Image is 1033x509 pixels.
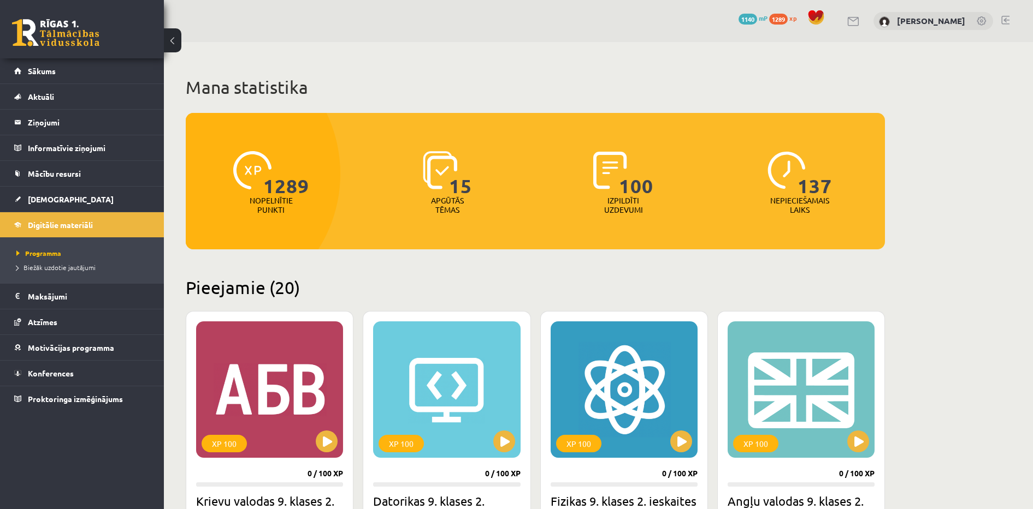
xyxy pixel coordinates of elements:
span: 15 [449,151,472,196]
span: 137 [798,151,832,196]
a: [PERSON_NAME] [897,15,965,26]
span: Atzīmes [28,317,57,327]
p: Apgūtās tēmas [426,196,469,214]
div: XP 100 [556,435,601,452]
a: Aktuāli [14,84,150,109]
span: 1140 [739,14,757,25]
span: mP [759,14,768,22]
legend: Informatīvie ziņojumi [28,135,150,160]
span: Konferences [28,368,74,378]
p: Nepieciešamais laiks [770,196,829,214]
span: Proktoringa izmēģinājums [28,394,123,404]
a: 1140 mP [739,14,768,22]
div: XP 100 [202,435,247,452]
span: 1289 [263,151,309,196]
a: Mācību resursi [14,161,150,186]
span: Motivācijas programma [28,343,114,352]
span: xp [789,14,796,22]
div: XP 100 [733,435,778,452]
img: icon-clock-7be60019b62300814b6bd22b8e044499b485619524d84068768e800edab66f18.svg [768,151,806,189]
a: Informatīvie ziņojumi [14,135,150,160]
a: [DEMOGRAPHIC_DATA] [14,187,150,212]
span: Aktuāli [28,92,54,101]
a: Digitālie materiāli [14,212,150,237]
a: Ziņojumi [14,110,150,135]
a: Motivācijas programma [14,335,150,360]
a: Atzīmes [14,309,150,334]
span: Sākums [28,66,56,76]
span: [DEMOGRAPHIC_DATA] [28,194,114,204]
p: Nopelnītie punkti [250,196,293,214]
span: Programma [16,249,61,258]
span: Biežāk uzdotie jautājumi [16,263,96,272]
legend: Ziņojumi [28,110,150,135]
span: Mācību resursi [28,169,81,178]
img: icon-xp-0682a9bc20223a9ccc6f5883a126b849a74cddfe5390d2b41b4391c66f2066e7.svg [233,151,271,189]
a: Rīgas 1. Tālmācības vidusskola [12,19,99,46]
legend: Maksājumi [28,284,150,309]
a: Sākums [14,58,150,83]
h2: Pieejamie (20) [186,277,885,298]
a: Biežāk uzdotie jautājumi [16,262,153,272]
a: Programma [16,248,153,258]
img: icon-completed-tasks-ad58ae20a441b2904462921112bc710f1caf180af7a3daa7317a5a94f2d26646.svg [593,151,627,189]
a: Maksājumi [14,284,150,309]
p: Izpildīti uzdevumi [602,196,645,214]
a: 1289 xp [769,14,802,22]
span: Digitālie materiāli [28,220,93,230]
span: 1289 [769,14,788,25]
a: Proktoringa izmēģinājums [14,386,150,411]
h1: Mana statistika [186,76,885,98]
img: icon-learned-topics-4a711ccc23c960034f471b6e78daf4a3bad4a20eaf4de84257b87e66633f6470.svg [423,151,457,189]
a: Konferences [14,361,150,386]
span: 100 [619,151,653,196]
img: Maksims Nevedomijs [879,16,890,27]
div: XP 100 [379,435,424,452]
